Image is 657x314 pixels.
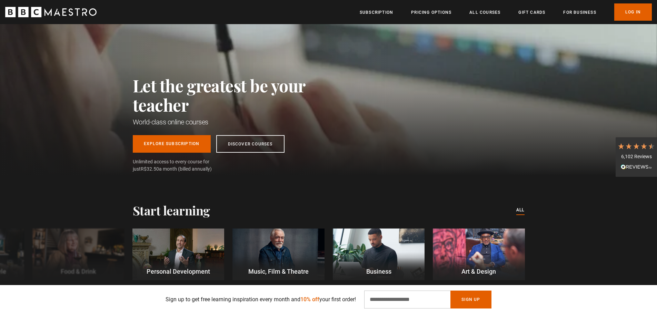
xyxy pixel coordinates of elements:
span: R$32.50 [141,166,159,172]
span: Unlimited access to every course for just a month (billed annually) [133,158,226,173]
a: Gift Cards [518,9,545,16]
h1: World-class online courses [133,117,336,127]
span: 10% off [300,296,319,303]
a: Pricing Options [411,9,451,16]
a: All Courses [469,9,500,16]
a: Log In [614,3,652,21]
a: All [516,206,525,214]
a: Art & Design [433,229,525,280]
a: Explore Subscription [133,135,211,153]
div: 4.7 Stars [617,142,655,150]
button: Sign Up [450,291,491,308]
h2: Let the greatest be your teacher [133,76,336,114]
a: Business [333,229,425,280]
a: For business [563,9,596,16]
a: Subscription [360,9,393,16]
img: REVIEWS.io [621,164,652,169]
h2: Start learning [133,203,210,217]
p: Personal Development [132,267,224,276]
a: Music, Film & Theatre [232,229,324,280]
a: Food & Drink [32,229,124,280]
p: Sign up to get free learning inspiration every month and your first order! [166,295,356,304]
p: Business [333,267,425,276]
p: Music, Film & Theatre [232,267,324,276]
svg: BBC Maestro [5,7,97,17]
div: 6,102 ReviewsRead All Reviews [616,137,657,177]
p: Art & Design [433,267,525,276]
div: 6,102 Reviews [617,153,655,160]
a: Personal Development [132,229,224,280]
div: Read All Reviews [617,163,655,172]
p: Food & Drink [32,267,124,276]
nav: Primary [360,3,652,21]
a: Discover Courses [216,135,285,153]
